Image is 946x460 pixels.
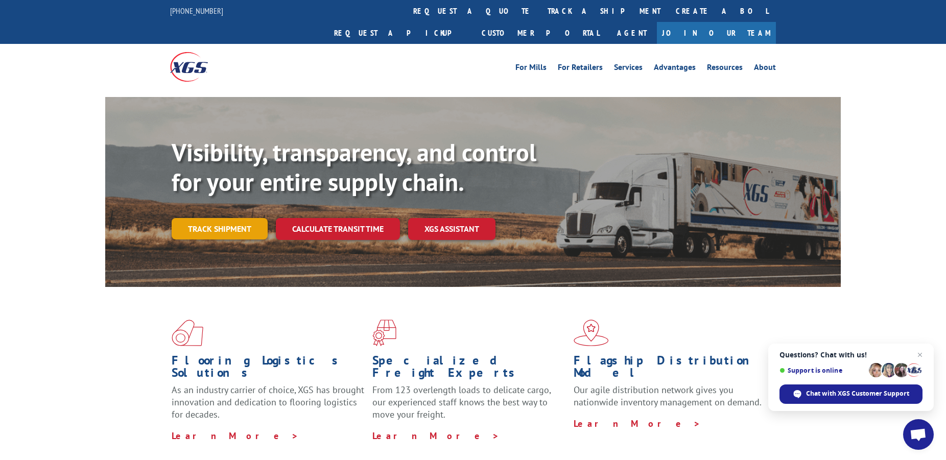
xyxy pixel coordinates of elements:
[326,22,474,44] a: Request a pickup
[903,419,934,450] a: Open chat
[707,63,743,75] a: Resources
[614,63,643,75] a: Services
[574,320,609,346] img: xgs-icon-flagship-distribution-model-red
[372,320,396,346] img: xgs-icon-focused-on-flooring-red
[172,136,536,198] b: Visibility, transparency, and control for your entire supply chain.
[372,430,500,442] a: Learn More >
[474,22,607,44] a: Customer Portal
[574,354,767,384] h1: Flagship Distribution Model
[574,384,762,408] span: Our agile distribution network gives you nationwide inventory management on demand.
[806,389,909,398] span: Chat with XGS Customer Support
[172,384,364,420] span: As an industry carrier of choice, XGS has brought innovation and dedication to flooring logistics...
[779,384,923,404] span: Chat with XGS Customer Support
[172,320,203,346] img: xgs-icon-total-supply-chain-intelligence-red
[779,367,865,374] span: Support is online
[574,418,701,429] a: Learn More >
[779,351,923,359] span: Questions? Chat with us!
[408,218,495,240] a: XGS ASSISTANT
[170,6,223,16] a: [PHONE_NUMBER]
[558,63,603,75] a: For Retailers
[276,218,400,240] a: Calculate transit time
[654,63,696,75] a: Advantages
[754,63,776,75] a: About
[607,22,657,44] a: Agent
[172,218,268,239] a: Track shipment
[372,354,565,384] h1: Specialized Freight Experts
[172,430,299,442] a: Learn More >
[657,22,776,44] a: Join Our Team
[515,63,547,75] a: For Mills
[172,354,365,384] h1: Flooring Logistics Solutions
[372,384,565,429] p: From 123 overlength loads to delicate cargo, our experienced staff knows the best way to move you...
